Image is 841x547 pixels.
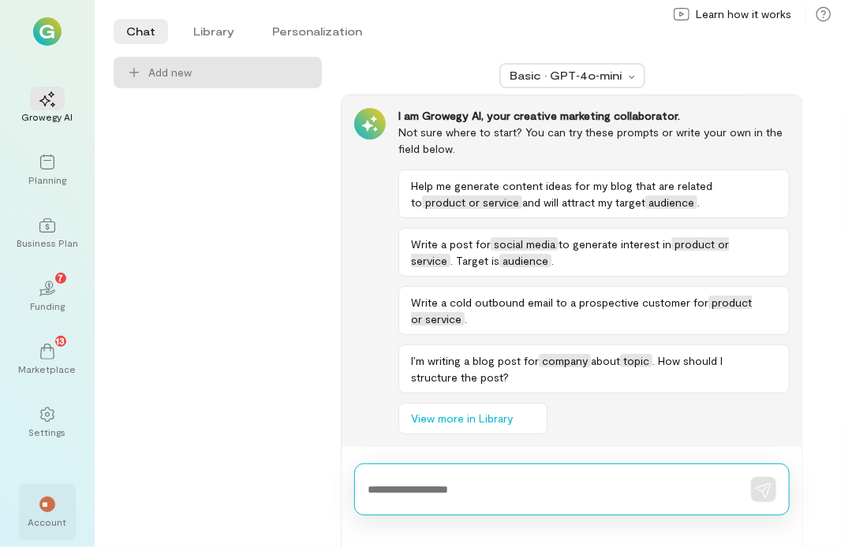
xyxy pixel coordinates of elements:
[19,79,76,136] a: Growegy AI
[57,333,65,348] span: 13
[411,179,712,209] span: Help me generate content ideas for my blog that are related to
[499,254,551,267] span: audience
[398,124,790,157] div: Not sure where to start? You can try these prompts or write your own in the field below.
[591,354,620,367] span: about
[551,254,554,267] span: .
[398,228,790,277] button: Write a post forsocial mediato generate interest inproduct or service. Target isaudience.
[645,195,697,209] span: audience
[19,205,76,262] a: Business Plan
[19,331,76,388] a: Marketplace
[398,344,790,393] button: I’m writing a blog post forcompanyabouttopic. How should I structure the post?
[465,312,467,326] span: .
[398,169,790,218] button: Help me generate content ideas for my blog that are related toproduct or serviceand will attract ...
[398,286,790,335] button: Write a cold outbound email to a prospective customer forproduct or service.
[28,515,67,528] div: Account
[19,142,76,199] a: Planning
[28,173,66,186] div: Planning
[260,19,375,44] li: Personalization
[148,65,309,80] span: Add new
[559,237,671,251] span: to generate interest in
[29,426,66,438] div: Settings
[22,110,73,123] div: Growegy AI
[30,300,65,312] div: Funding
[411,296,708,309] span: Write a cold outbound email to a prospective customer for
[58,270,64,285] span: 7
[17,236,78,249] div: Business Plan
[19,394,76,451] a: Settings
[411,354,539,367] span: I’m writing a blog post for
[181,19,247,44] li: Library
[411,411,513,426] span: View more in Library
[539,354,591,367] span: company
[697,195,700,209] span: .
[411,237,491,251] span: Write a post for
[398,108,790,124] div: I am Growegy AI, your creative marketing collaborator.
[696,6,791,22] span: Learn how it works
[491,237,559,251] span: social media
[422,195,522,209] span: product or service
[620,354,652,367] span: topic
[510,68,624,84] div: Basic · GPT‑4o‑mini
[19,268,76,325] a: Funding
[114,19,168,44] li: Chat
[398,403,548,434] button: View more in Library
[450,254,499,267] span: . Target is
[19,363,77,375] div: Marketplace
[522,195,645,209] span: and will attract my target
